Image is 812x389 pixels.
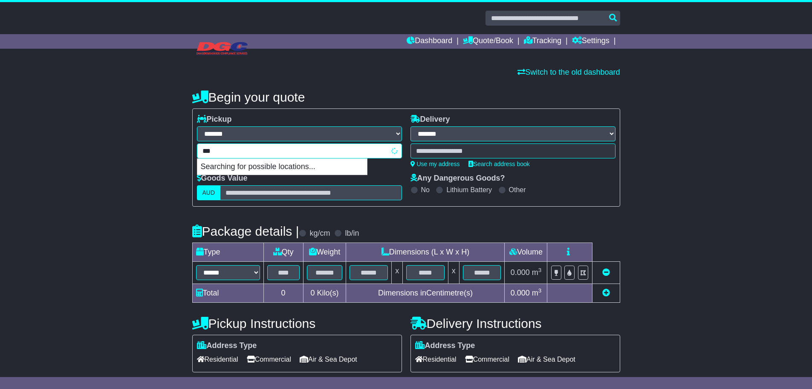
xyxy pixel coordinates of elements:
label: Pickup [197,115,232,124]
label: Any Dangerous Goods? [410,174,505,183]
span: m [532,268,542,277]
a: Remove this item [602,268,610,277]
span: m [532,289,542,297]
h4: Pickup Instructions [192,316,402,331]
label: Goods Value [197,174,248,183]
span: Residential [415,353,457,366]
label: Other [509,186,526,194]
span: Commercial [247,353,291,366]
a: Settings [572,34,610,49]
td: Volume [505,243,547,262]
span: 0 [310,289,315,297]
p: Searching for possible locations... [197,159,367,175]
a: Quote/Book [463,34,513,49]
a: Tracking [524,34,561,49]
label: lb/in [345,229,359,238]
label: kg/cm [309,229,330,238]
a: Add new item [602,289,610,297]
a: Switch to the old dashboard [517,68,620,76]
typeahead: Please provide city [197,143,402,158]
h4: Package details | [192,224,299,238]
td: Kilo(s) [303,284,346,303]
td: Type [192,243,263,262]
td: Qty [263,243,303,262]
span: Commercial [465,353,509,366]
td: Dimensions (L x W x H) [346,243,505,262]
a: Dashboard [407,34,452,49]
a: Use my address [410,161,460,167]
label: Address Type [197,341,257,351]
td: Weight [303,243,346,262]
a: Search address book [468,161,530,167]
td: Dimensions in Centimetre(s) [346,284,505,303]
td: 0 [263,284,303,303]
sup: 3 [538,267,542,273]
h4: Delivery Instructions [410,316,620,331]
label: Lithium Battery [446,186,492,194]
span: 0.000 [511,289,530,297]
label: Delivery [410,115,450,124]
span: Residential [197,353,238,366]
label: No [421,186,430,194]
td: Total [192,284,263,303]
span: Air & Sea Depot [518,353,575,366]
td: x [448,262,459,284]
td: x [392,262,403,284]
span: Air & Sea Depot [300,353,357,366]
sup: 3 [538,287,542,294]
h4: Begin your quote [192,90,620,104]
span: 0.000 [511,268,530,277]
label: AUD [197,185,221,200]
label: Address Type [415,341,475,351]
